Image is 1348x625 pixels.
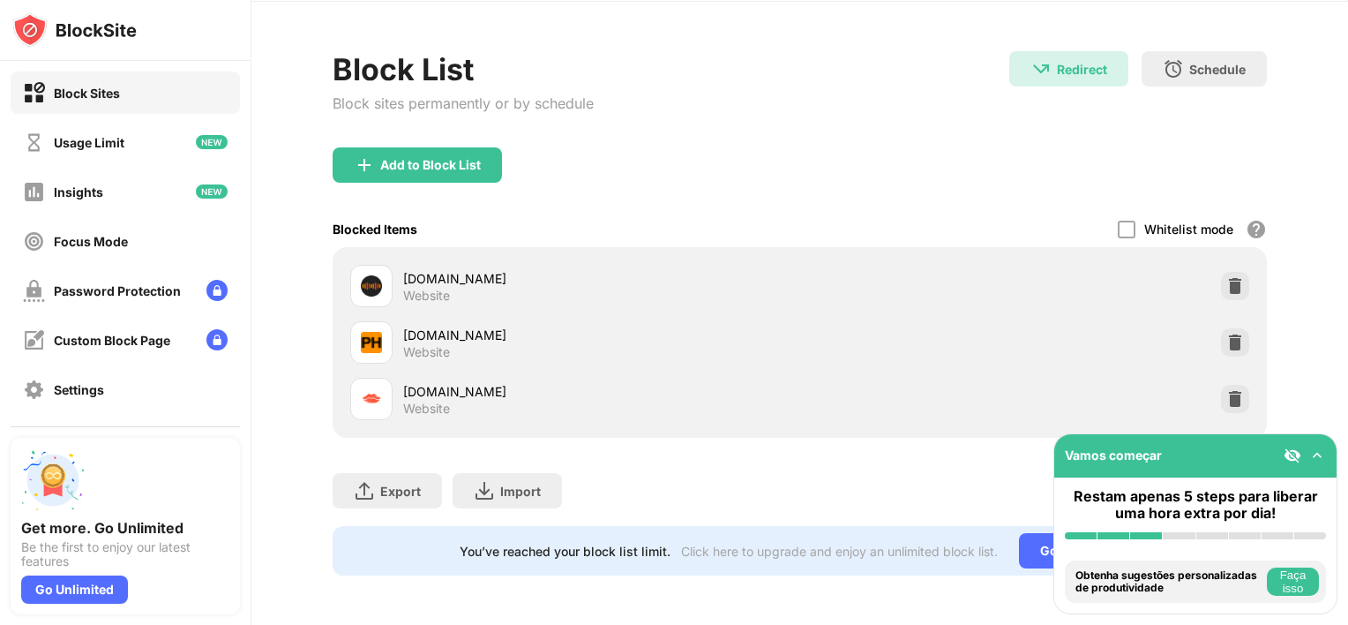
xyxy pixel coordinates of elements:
div: You’ve reached your block list limit. [460,544,670,559]
img: settings-off.svg [23,379,45,401]
div: Settings [54,382,104,397]
img: omni-setup-toggle.svg [1308,447,1326,464]
div: Obtenha sugestões personalizadas de produtividade [1075,569,1262,595]
img: eye-not-visible.svg [1284,447,1301,464]
div: Restam apenas 5 steps para liberar uma hora extra por dia! [1065,488,1326,522]
div: Add to Block List [380,158,481,172]
img: insights-off.svg [23,181,45,203]
img: focus-off.svg [23,230,45,252]
img: customize-block-page-off.svg [23,329,45,351]
div: [DOMAIN_NAME] [403,326,800,344]
div: [DOMAIN_NAME] [403,269,800,288]
div: Blocked Items [333,222,417,237]
div: Import [500,484,541,499]
div: Be the first to enjoy our latest features [21,540,229,569]
div: Block sites permanently or by schedule [333,94,594,112]
div: Go Unlimited [21,576,128,604]
img: lock-menu.svg [206,280,228,301]
div: Website [403,288,450,304]
img: block-on.svg [23,82,45,104]
img: favicons [361,388,382,410]
div: [DOMAIN_NAME] [403,382,800,401]
div: Insights [54,184,103,200]
div: Whitelist mode [1144,222,1233,237]
div: Block List [333,51,594,87]
img: favicons [361,275,382,297]
div: Block Sites [54,86,120,101]
div: Custom Block Page [54,333,170,348]
img: favicons [361,332,382,353]
div: Get more. Go Unlimited [21,519,229,537]
div: Usage Limit [54,135,124,150]
img: lock-menu.svg [206,329,228,350]
button: Faça isso [1267,568,1319,596]
div: Export [380,484,421,499]
img: password-protection-off.svg [23,280,45,302]
div: Go Unlimited [1019,533,1140,569]
div: Click here to upgrade and enjoy an unlimited block list. [681,544,998,559]
div: Website [403,344,450,360]
div: Website [403,401,450,417]
div: Schedule [1189,62,1246,77]
img: logo-blocksite.svg [12,12,137,48]
div: Vamos começar [1065,448,1162,463]
div: Focus Mode [54,234,128,249]
img: new-icon.svg [196,184,228,199]
div: Password Protection [54,283,181,298]
div: Redirect [1057,62,1107,77]
img: push-unlimited.svg [21,448,85,512]
img: time-usage-off.svg [23,132,45,154]
img: new-icon.svg [196,135,228,149]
